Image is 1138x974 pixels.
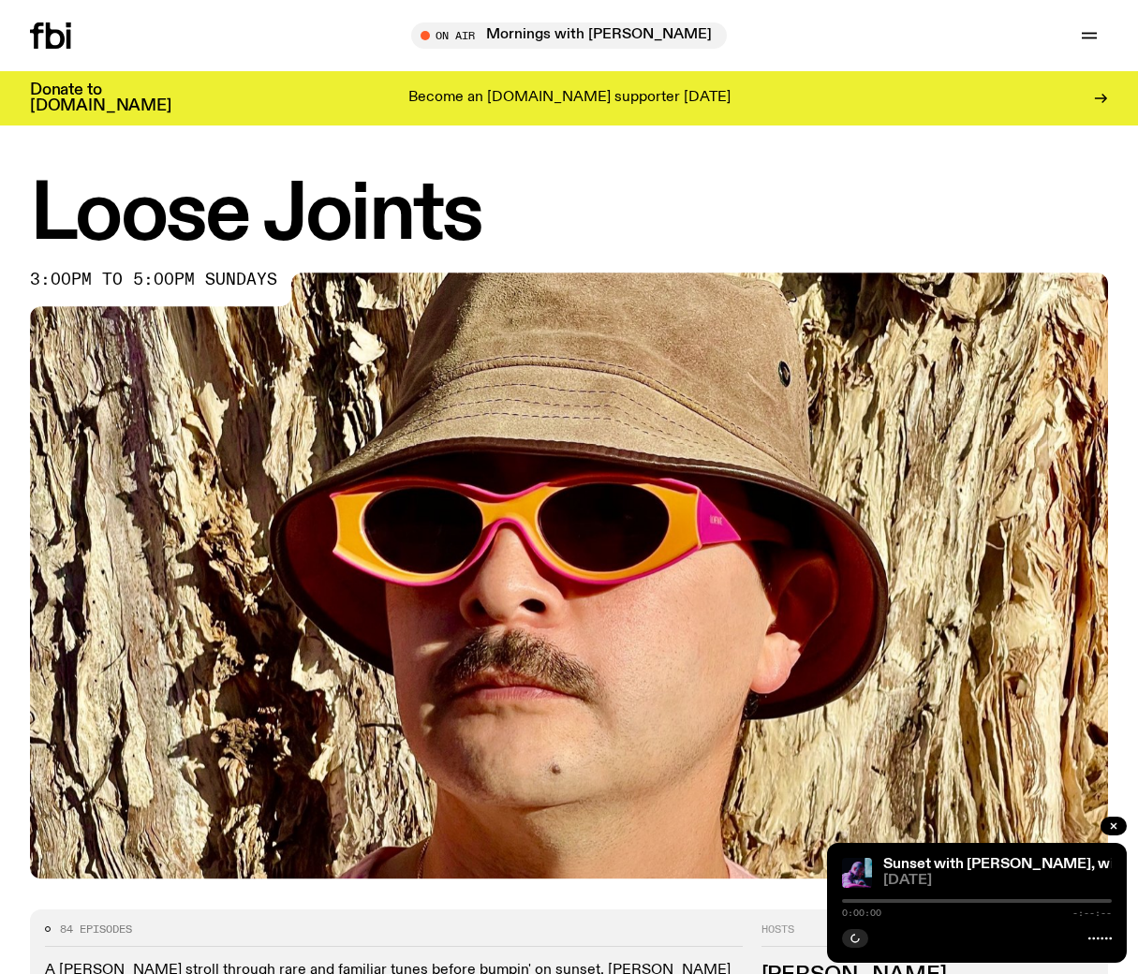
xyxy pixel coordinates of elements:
[30,178,1108,254] h1: Loose Joints
[883,874,1112,888] span: [DATE]
[30,273,1108,878] img: Tyson stands in front of a paperbark tree wearing orange sunglasses, a suede bucket hat and a pin...
[408,90,731,107] p: Become an [DOMAIN_NAME] supporter [DATE]
[1072,908,1112,918] span: -:--:--
[60,924,132,935] span: 84 episodes
[411,22,727,49] button: On AirMornings with [PERSON_NAME]
[761,924,1093,947] h2: Hosts
[30,273,277,288] span: 3:00pm to 5:00pm sundays
[30,82,171,114] h3: Donate to [DOMAIN_NAME]
[842,908,881,918] span: 0:00:00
